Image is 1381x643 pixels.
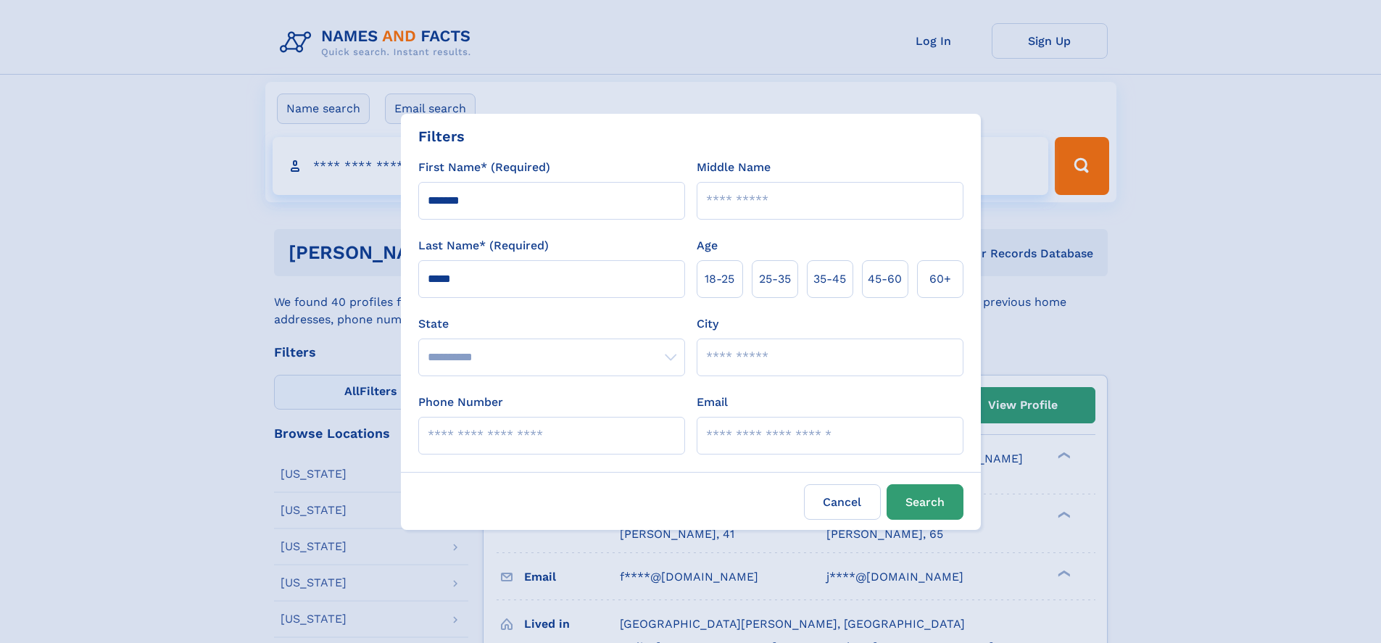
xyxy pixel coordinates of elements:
[759,270,791,288] span: 25‑35
[418,394,503,411] label: Phone Number
[418,237,549,254] label: Last Name* (Required)
[697,159,771,176] label: Middle Name
[697,237,718,254] label: Age
[418,125,465,147] div: Filters
[418,315,685,333] label: State
[929,270,951,288] span: 60+
[697,315,718,333] label: City
[705,270,734,288] span: 18‑25
[418,159,550,176] label: First Name* (Required)
[887,484,963,520] button: Search
[868,270,902,288] span: 45‑60
[804,484,881,520] label: Cancel
[813,270,846,288] span: 35‑45
[697,394,728,411] label: Email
